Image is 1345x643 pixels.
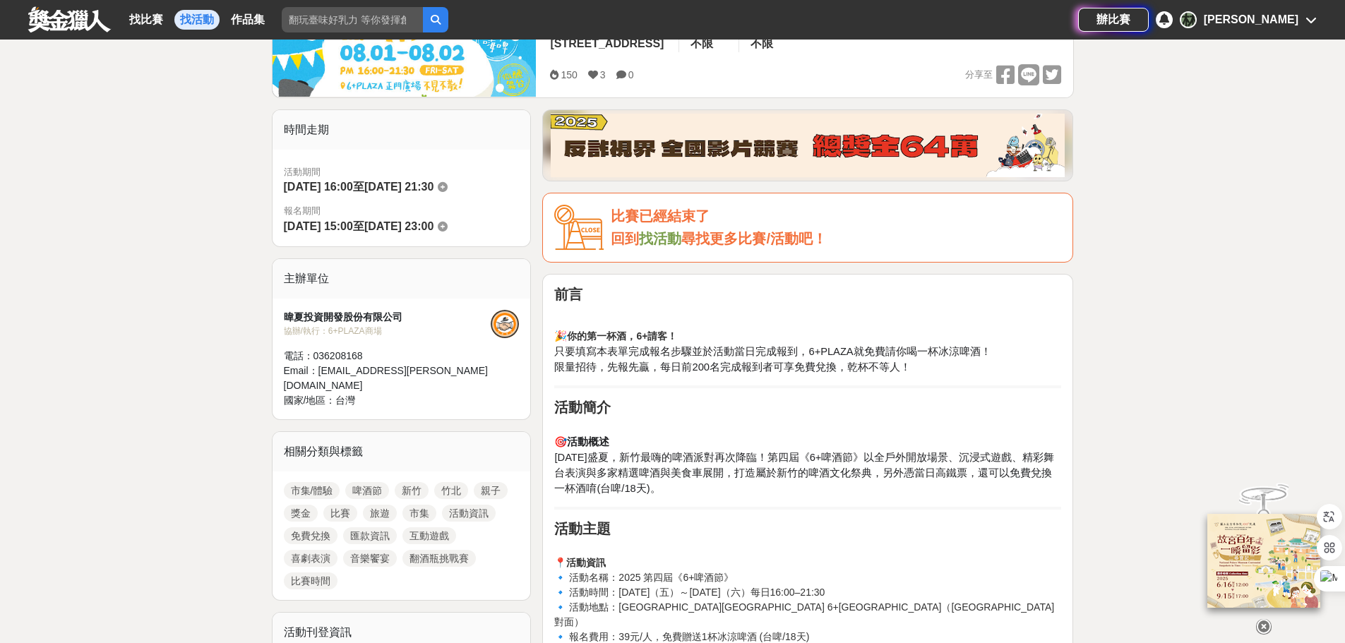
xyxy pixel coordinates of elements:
[284,527,337,544] a: 免費兌換
[566,557,606,568] strong: 活動資訊
[124,10,169,30] a: 找比賽
[1207,514,1320,608] img: 968ab78a-c8e5-4181-8f9d-94c24feca916.png
[600,69,606,80] span: 3
[364,220,434,232] span: [DATE] 23:00
[284,572,337,589] a: 比賽時間
[284,165,520,179] span: 活動期間
[284,550,337,567] a: 喜劇表演
[691,37,713,49] span: 不限
[273,110,531,150] div: 時間走期
[225,10,270,30] a: 作品集
[402,527,456,544] a: 互動遊戲
[1078,8,1149,32] a: 辦比賽
[284,395,336,406] span: 國家/地區：
[567,436,609,447] strong: 活動概述
[284,363,491,393] div: Email： [EMAIL_ADDRESS][PERSON_NAME][DOMAIN_NAME]
[434,482,468,499] a: 竹北
[681,231,827,246] span: 尋找更多比賽/活動吧！
[554,330,567,342] span: 🎉
[611,231,639,246] span: 回到
[364,181,434,193] span: [DATE] 21:30
[551,114,1065,177] img: 760c60fc-bf85-49b1-bfa1-830764fee2cd.png
[554,361,910,373] span: 限量招待，先報先贏，每日前200名完成報到者可享免費兌換，乾杯不等人！
[284,310,491,325] div: 暐夏投資開發股份有限公司
[554,521,611,536] strong: 活動主題
[1204,11,1298,28] div: [PERSON_NAME]
[284,482,340,499] a: 市集/體驗
[751,37,773,49] span: 不限
[554,399,611,415] strong: 活動簡介
[323,505,357,522] a: 比賽
[402,550,476,567] a: 翻酒瓶挑戰賽
[402,505,436,522] a: 市集
[284,325,491,337] div: 協辦/執行： 6+PLAZA商場
[273,432,531,471] div: 相關分類與標籤
[335,395,355,406] span: 台灣
[554,205,604,251] img: Icon
[474,482,508,499] a: 親子
[554,287,582,302] strong: 前言
[282,7,423,32] input: 翻玩臺味好乳力 等你發揮創意！
[174,10,220,30] a: 找活動
[550,37,664,49] span: [STREET_ADDRESS]
[284,349,491,363] div: 電話： 036208168
[442,505,496,522] a: 活動資訊
[343,550,397,567] a: 音樂饗宴
[554,346,991,357] span: 只要填寫本表單完成報名步驟並於活動當日完成報到，6+PLAZA就免費請你喝一杯冰涼啤酒！
[284,181,353,193] span: [DATE] 16:00
[284,204,520,218] span: 報名期間
[343,527,397,544] a: 匯款資訊
[284,220,353,232] span: [DATE] 15:00
[567,330,677,342] strong: 你的第一杯酒，6+請客！
[273,259,531,299] div: 主辦單位
[561,69,577,80] span: 150
[395,482,429,499] a: 新竹
[345,482,389,499] a: 啤酒節
[628,69,634,80] span: 0
[1180,11,1197,28] div: 林
[353,220,364,232] span: 至
[284,505,318,522] a: 獎金
[363,505,397,522] a: 旅遊
[353,181,364,193] span: 至
[611,205,1061,228] div: 比賽已經結束了
[639,231,681,246] a: 找活動
[965,64,993,85] span: 分享至
[554,452,1054,494] span: [DATE]盛夏，新竹最嗨的啤酒派對再次降臨！第四屆《6+啤酒節》以全戶外開放場景、沉浸式遊戲、精彩舞台表演與多家精選啤酒與美食車展開，打造屬於新竹的啤酒文化祭典，另外憑當日高鐵票，還可以免費兌...
[554,436,609,447] span: 🎯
